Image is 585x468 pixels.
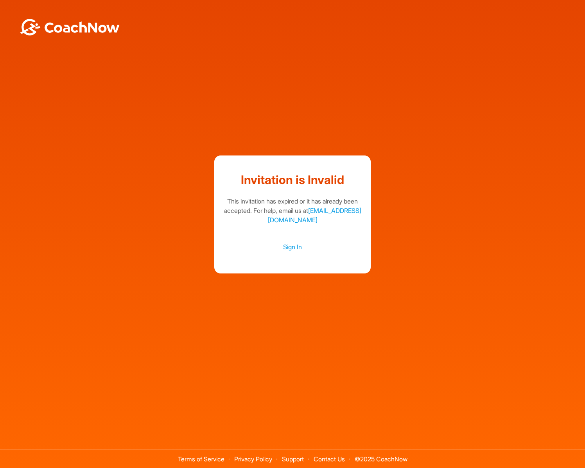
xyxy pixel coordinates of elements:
[268,207,361,224] a: [EMAIL_ADDRESS][DOMAIN_NAME]
[314,455,345,463] a: Contact Us
[234,455,272,463] a: Privacy Policy
[222,242,363,252] a: Sign In
[222,171,363,189] h1: Invitation is Invalid
[351,450,411,462] span: © 2025 CoachNow
[178,455,224,463] a: Terms of Service
[282,455,304,463] a: Support
[222,196,363,225] div: This invitation has expired or it has already been accepted. For help, email us at
[19,19,120,36] img: BwLJSsUCoWCh5upNqxVrqldRgqLPVwmV24tXu5FoVAoFEpwwqQ3VIfuoInZCoVCoTD4vwADAC3ZFMkVEQFDAAAAAElFTkSuQmCC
